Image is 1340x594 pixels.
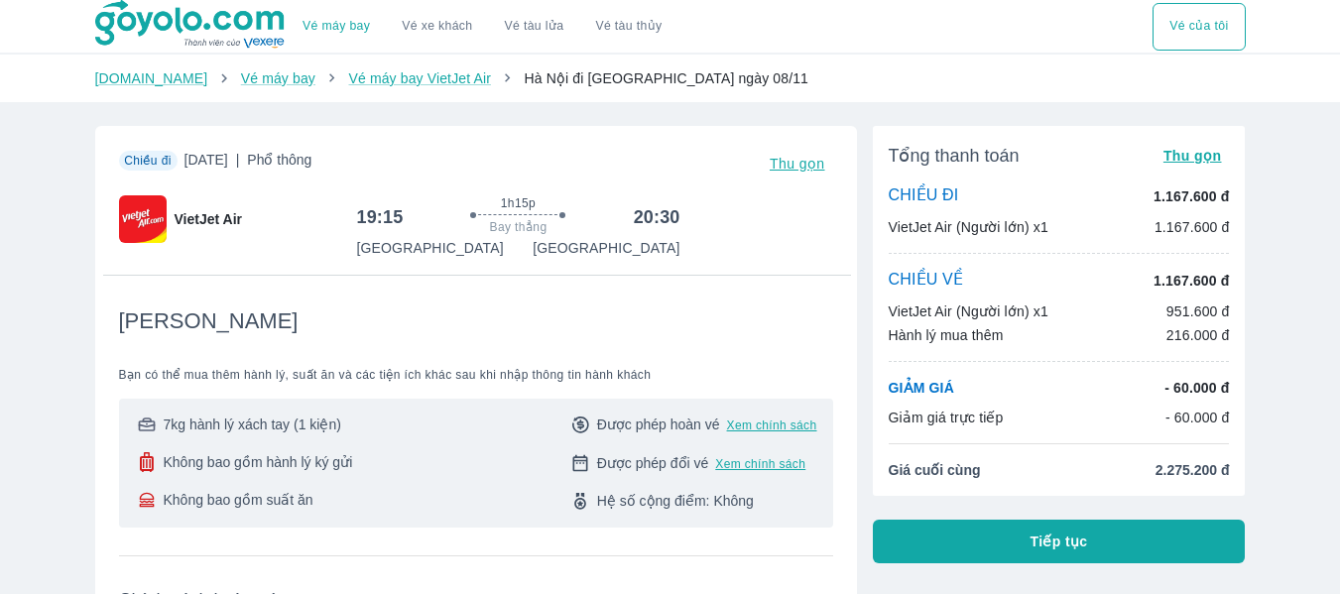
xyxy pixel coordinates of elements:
[727,417,817,433] button: Xem chính sách
[1031,532,1088,551] span: Tiếp tục
[579,3,677,51] button: Vé tàu thủy
[1156,142,1230,170] button: Thu gọn
[241,70,315,86] a: Vé máy bay
[489,3,580,51] a: Vé tàu lửa
[1153,3,1245,51] div: choose transportation mode
[490,219,548,235] span: Bay thẳng
[889,301,1048,321] p: VietJet Air (Người lớn) x1
[889,185,959,207] p: CHIỀU ĐI
[873,520,1246,563] button: Tiếp tục
[1166,301,1230,321] p: 951.600 đ
[889,325,1004,345] p: Hành lý mua thêm
[715,456,805,472] button: Xem chính sách
[1166,325,1230,345] p: 216.000 đ
[889,144,1020,168] span: Tổng thanh toán
[175,209,242,229] span: VietJet Air
[119,307,299,335] span: [PERSON_NAME]
[119,367,833,383] span: Bạn có thể mua thêm hành lý, suất ăn và các tiện ích khác sau khi nhập thông tin hành khách
[124,154,172,168] span: Chiều đi
[1165,408,1230,427] p: - 60.000 đ
[1156,460,1230,480] span: 2.275.200 đ
[1153,3,1245,51] button: Vé của tôi
[533,238,679,258] p: [GEOGRAPHIC_DATA]
[597,453,709,473] span: Được phép đổi vé
[163,490,312,510] span: Không bao gồm suất ăn
[634,205,680,229] h6: 20:30
[163,415,340,434] span: 7kg hành lý xách tay (1 kiện)
[348,70,490,86] a: Vé máy bay VietJet Air
[1155,217,1230,237] p: 1.167.600 đ
[889,270,964,292] p: CHIỀU VỀ
[889,460,981,480] span: Giá cuối cùng
[247,152,311,168] span: Phổ thông
[95,70,208,86] a: [DOMAIN_NAME]
[770,156,825,172] span: Thu gọn
[163,452,352,472] span: Không bao gồm hành lý ký gửi
[95,68,1246,88] nav: breadcrumb
[501,195,536,211] span: 1h15p
[236,152,240,168] span: |
[1154,186,1229,206] p: 1.167.600 đ
[184,150,312,178] span: [DATE]
[1164,378,1229,398] p: - 60.000 đ
[1163,148,1222,164] span: Thu gọn
[303,19,370,34] a: Vé máy bay
[356,205,403,229] h6: 19:15
[889,217,1048,237] p: VietJet Air (Người lớn) x1
[402,19,472,34] a: Vé xe khách
[1154,271,1229,291] p: 1.167.600 đ
[597,491,754,511] span: Hệ số cộng điểm: Không
[762,150,833,178] button: Thu gọn
[889,408,1004,427] p: Giảm giá trực tiếp
[356,238,503,258] p: [GEOGRAPHIC_DATA]
[287,3,677,51] div: choose transportation mode
[597,415,720,434] span: Được phép hoàn vé
[524,70,808,86] span: Hà Nội đi [GEOGRAPHIC_DATA] ngày 08/11
[889,378,954,398] p: GIẢM GIÁ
